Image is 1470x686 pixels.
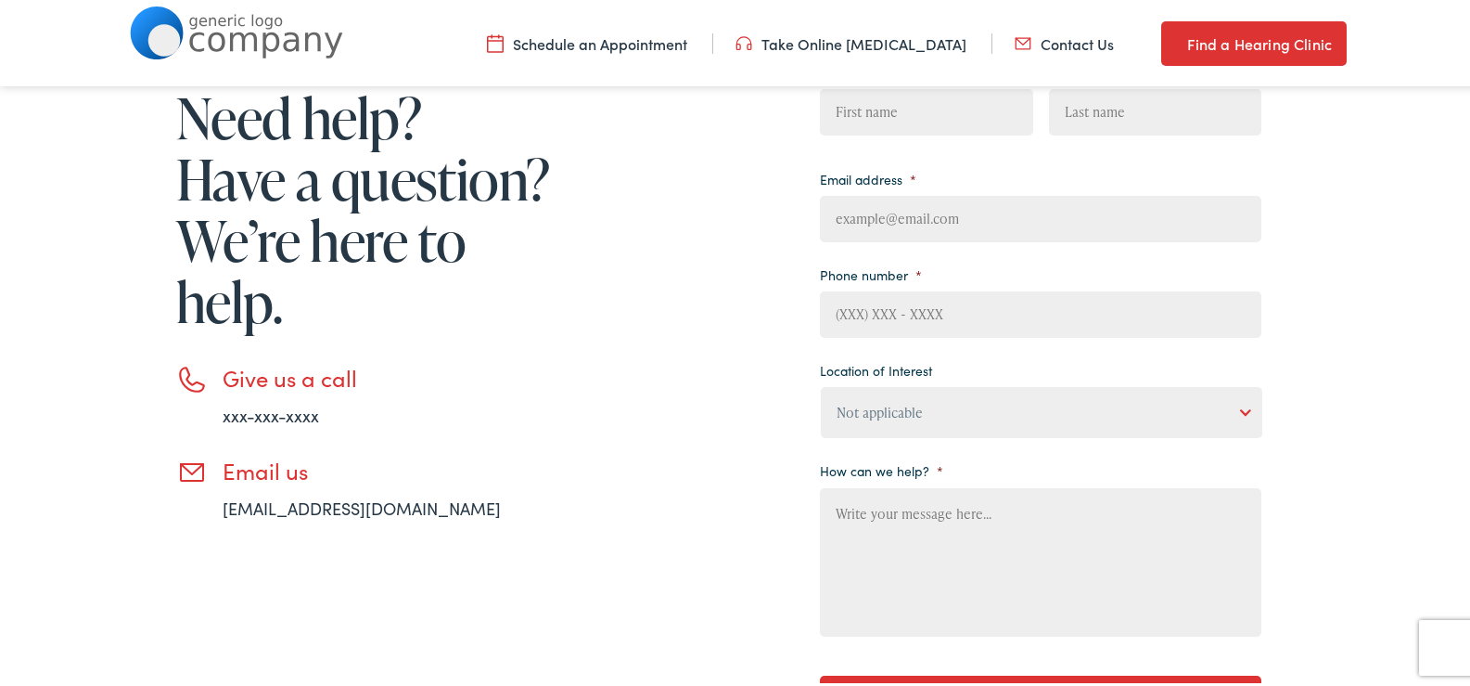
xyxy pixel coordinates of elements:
[820,289,1261,335] input: (XXX) XXX - XXXX
[487,31,687,51] a: Schedule an Appointment
[176,84,556,330] h1: Need help? Have a question? We’re here to help.
[820,193,1261,239] input: example@email.com
[820,359,932,376] label: Location of Interest
[820,459,943,476] label: How can we help?
[223,455,556,482] h3: Email us
[735,31,752,51] img: utility icon
[223,401,319,424] a: xxx-xxx-xxxx
[223,494,501,517] a: [EMAIL_ADDRESS][DOMAIN_NAME]
[820,168,916,185] label: Email address
[735,31,966,51] a: Take Online [MEDICAL_DATA]
[1049,86,1261,133] input: Last name
[820,264,922,280] label: Phone number
[1015,31,1031,51] img: utility icon
[223,362,556,389] h3: Give us a call
[820,86,1032,133] input: First name
[1015,31,1114,51] a: Contact Us
[1161,19,1347,63] a: Find a Hearing Clinic
[1161,30,1178,52] img: utility icon
[487,31,504,51] img: utility icon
